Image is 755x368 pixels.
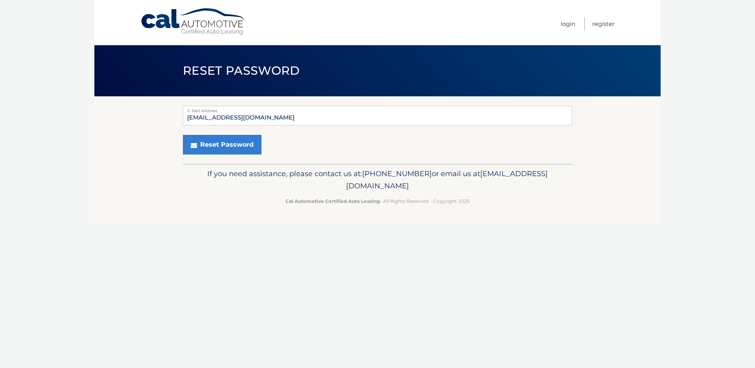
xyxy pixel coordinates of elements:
[188,167,567,193] p: If you need assistance, please contact us at: or email us at
[183,63,300,78] span: Reset Password
[362,169,432,178] span: [PHONE_NUMBER]
[183,106,572,125] input: E-Mail Address
[561,17,575,30] a: Login
[140,8,247,36] a: Cal Automotive
[592,17,615,30] a: Register
[285,198,380,204] strong: Cal Automotive Certified Auto Leasing
[188,197,567,205] p: - All Rights Reserved - Copyright 2025
[183,135,261,155] button: Reset Password
[183,106,572,112] label: E-Mail Address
